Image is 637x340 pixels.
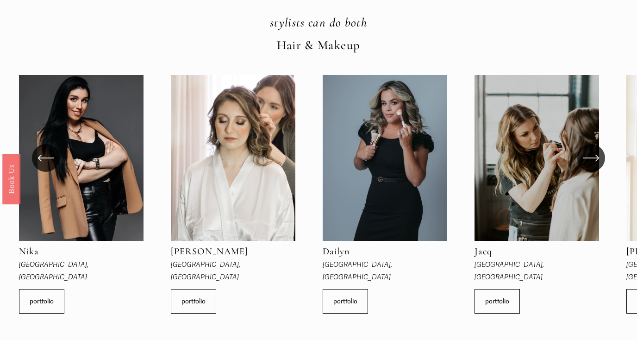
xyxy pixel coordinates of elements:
p: Hair & Makeup [19,34,618,57]
button: Next [577,144,605,172]
a: portfolio [171,289,216,314]
a: portfolio [323,289,368,314]
a: portfolio [19,289,64,314]
a: Book Us [2,154,20,204]
em: stylists can do both [270,15,367,30]
a: portfolio [475,289,520,314]
button: Previous [32,144,60,172]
